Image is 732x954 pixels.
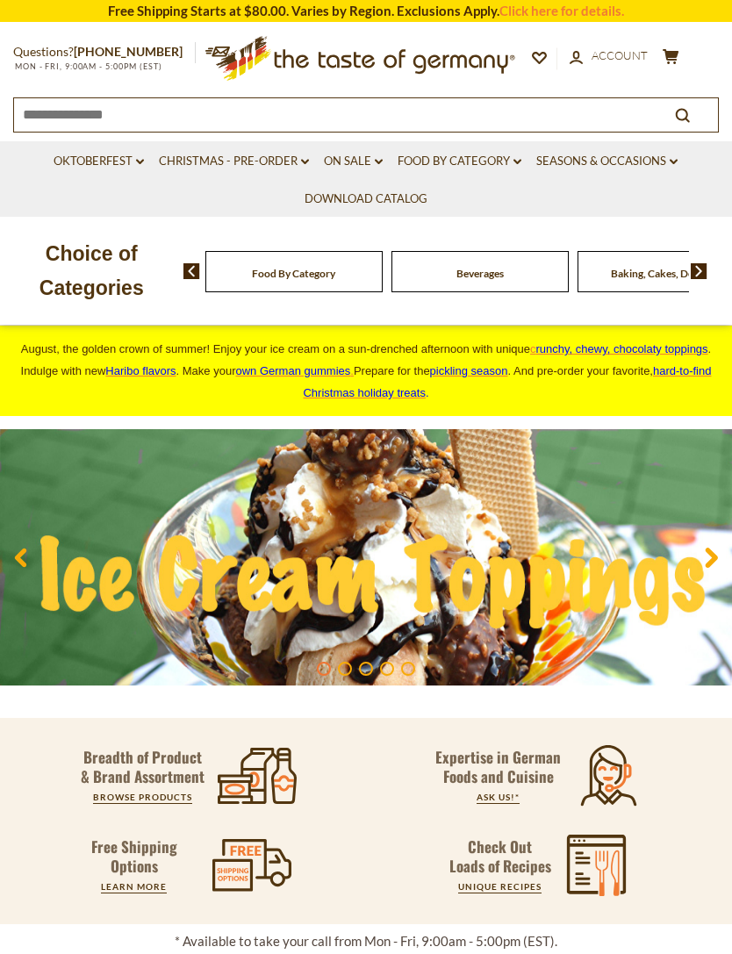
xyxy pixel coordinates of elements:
a: Baking, Cakes, Desserts [611,267,721,280]
a: Food By Category [252,267,335,280]
a: BROWSE PRODUCTS [93,792,192,802]
span: MON - FRI, 9:00AM - 5:00PM (EST) [13,61,162,71]
p: Breadth of Product & Brand Assortment [79,748,206,786]
a: Account [570,47,648,66]
img: previous arrow [183,263,200,279]
img: next arrow [691,263,707,279]
a: Food By Category [398,152,521,171]
p: Check Out Loads of Recipes [449,837,551,876]
a: On Sale [324,152,383,171]
span: Account [592,48,648,62]
a: UNIQUE RECIPES [458,881,542,892]
a: Seasons & Occasions [536,152,678,171]
span: August, the golden crown of summer! Enjoy your ice cream on a sun-drenched afternoon with unique ... [21,342,712,399]
p: Expertise in German Foods and Cuisine [435,748,562,786]
span: own German gummies [235,364,350,377]
p: Free Shipping Options [76,837,192,876]
a: Haribo flavors [105,364,176,377]
a: Beverages [456,267,504,280]
a: crunchy, chewy, chocolaty toppings [530,342,708,355]
a: ASK US!* [477,792,520,802]
a: Click here for details. [499,3,624,18]
p: Questions? [13,41,196,63]
a: LEARN MORE [101,881,167,892]
a: Christmas - PRE-ORDER [159,152,309,171]
a: [PHONE_NUMBER] [74,44,183,59]
a: Download Catalog [305,190,427,209]
a: Oktoberfest [54,152,144,171]
a: own German gummies. [235,364,353,377]
a: pickling season [430,364,508,377]
span: runchy, chewy, chocolaty toppings [536,342,708,355]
